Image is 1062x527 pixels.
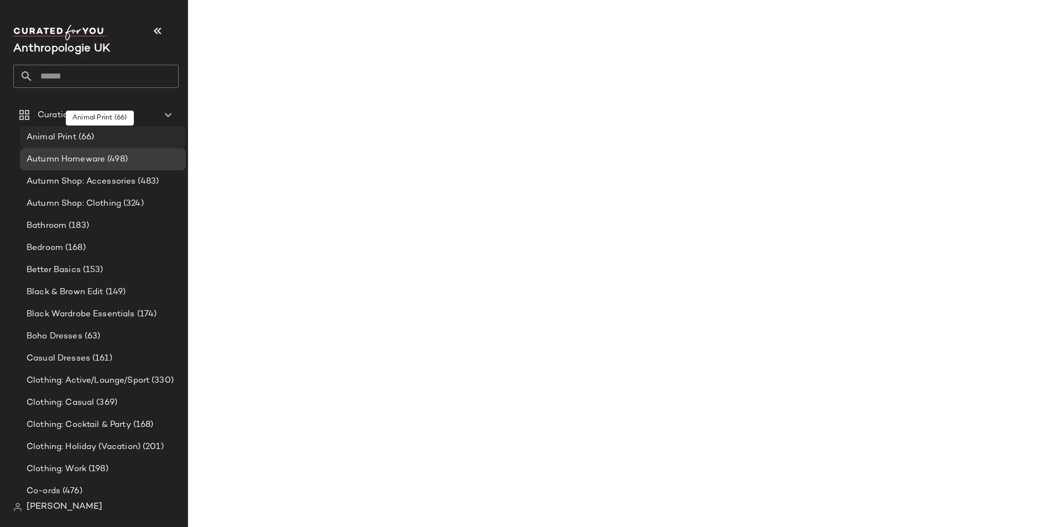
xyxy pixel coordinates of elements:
[90,352,112,365] span: (161)
[27,131,76,144] span: Animal Print
[27,463,86,476] span: Clothing: Work
[105,153,128,166] span: (498)
[81,264,103,276] span: (153)
[86,463,108,476] span: (198)
[60,485,82,498] span: (476)
[27,396,94,409] span: Clothing: Casual
[27,500,102,514] span: [PERSON_NAME]
[103,286,126,299] span: (149)
[140,441,164,453] span: (201)
[27,330,82,343] span: Boho Dresses
[38,109,77,122] span: Curations
[27,153,105,166] span: Autumn Homeware
[13,25,107,40] img: cfy_white_logo.C9jOOHJF.svg
[27,286,103,299] span: Black & Brown Edit
[27,242,63,254] span: Bedroom
[82,330,101,343] span: (63)
[27,264,81,276] span: Better Basics
[13,43,110,55] span: Current Company Name
[27,175,136,188] span: Autumn Shop: Accessories
[27,485,60,498] span: Co-ords
[135,308,157,321] span: (174)
[76,131,95,144] span: (66)
[27,352,90,365] span: Casual Dresses
[131,419,154,431] span: (168)
[121,197,144,210] span: (324)
[66,220,89,232] span: (183)
[136,175,159,188] span: (483)
[27,220,66,232] span: Bathroom
[27,197,121,210] span: Autumn Shop: Clothing
[13,503,22,512] img: svg%3e
[27,374,149,387] span: Clothing: Active/Lounge/Sport
[27,419,131,431] span: Clothing: Cocktail & Party
[149,374,174,387] span: (330)
[94,396,117,409] span: (369)
[27,441,140,453] span: Clothing: Holiday (Vacation)
[27,308,135,321] span: Black Wardrobe Essentials
[63,242,86,254] span: (168)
